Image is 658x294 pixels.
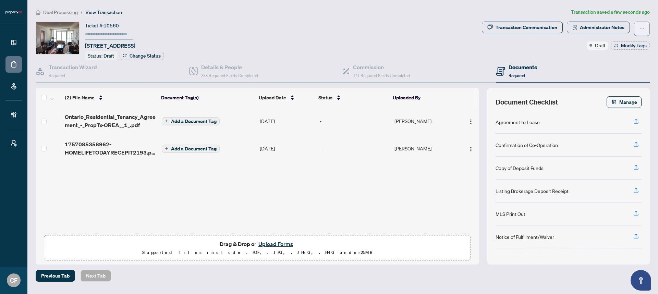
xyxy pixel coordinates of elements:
button: Change Status [120,52,164,60]
div: - [320,145,389,152]
span: Deal Processing [43,9,78,15]
img: logo [5,10,22,14]
span: Drag & Drop or [220,240,295,248]
button: Logo [465,143,476,154]
span: [STREET_ADDRESS] [85,41,135,50]
span: Drag & Drop orUpload FormsSupported files include .PDF, .JPG, .JPEG, .PNG under25MB [44,235,471,261]
button: Transaction Communication [482,22,563,33]
div: - [320,117,389,125]
div: Status: [85,51,117,60]
li: / [81,8,83,16]
img: Logo [468,119,474,124]
th: Uploaded By [390,88,456,107]
div: Notice of Fulfillment/Waiver [496,233,554,241]
span: Modify Tags [621,43,647,48]
span: Add a Document Tag [171,146,217,151]
button: Previous Tab [36,270,75,282]
button: Administrator Notes [567,22,630,33]
th: Status [316,88,390,107]
span: user-switch [10,140,17,147]
div: Ticket #: [85,22,119,29]
span: Required [509,73,525,78]
span: Required [49,73,65,78]
span: Status [318,94,332,101]
button: Open asap [631,270,651,291]
span: 1/1 Required Fields Completed [353,73,410,78]
span: Ontario_Residential_Tenancy_Agreement_-_PropTx-OREA__1_.pdf [65,113,156,129]
div: MLS Print Out [496,210,525,218]
button: Add a Document Tag [162,117,220,125]
span: Manage [619,97,637,108]
button: Upload Forms [256,240,295,248]
span: (2) File Name [65,94,95,101]
div: Confirmation of Co-Operation [496,141,558,149]
td: [PERSON_NAME] [392,107,458,135]
button: Add a Document Tag [162,145,220,153]
h4: Transaction Wizard [49,63,97,71]
button: Modify Tags [611,41,650,50]
span: View Transaction [85,9,122,15]
td: [PERSON_NAME] [392,135,458,162]
th: Document Tag(s) [158,88,256,107]
button: Manage [607,96,642,108]
span: Add a Document Tag [171,119,217,124]
button: Logo [465,115,476,126]
button: Add a Document Tag [162,144,220,153]
span: Administrator Notes [580,22,624,33]
span: solution [572,25,577,30]
span: plus [165,119,168,123]
h4: Details & People [201,63,258,71]
div: Agreement to Lease [496,118,540,126]
span: home [36,10,40,15]
p: Supported files include .PDF, .JPG, .JPEG, .PNG under 25 MB [48,248,466,257]
td: [DATE] [257,107,317,135]
img: Logo [468,146,474,152]
span: 10560 [103,23,119,29]
span: 3/3 Required Fields Completed [201,73,258,78]
span: 1757085358962-HOMELIFETODAYRECEPIT2193.pdf [65,140,156,157]
h4: Documents [509,63,537,71]
span: Document Checklist [496,97,558,107]
th: Upload Date [256,88,316,107]
span: CF [10,275,17,285]
div: Listing Brokerage Deposit Receipt [496,187,569,195]
span: Draft [103,53,114,59]
h4: Commission [353,63,410,71]
span: Draft [595,41,606,49]
img: IMG-C12369872_1.jpg [36,22,79,54]
button: Next Tab [81,270,111,282]
span: plus [165,147,168,150]
div: Transaction Communication [496,22,557,33]
span: ellipsis [639,26,644,31]
th: (2) File Name [62,88,159,107]
div: Copy of Deposit Funds [496,164,544,172]
span: Upload Date [259,94,286,101]
span: Change Status [130,53,161,58]
td: [DATE] [257,135,317,162]
span: Previous Tab [41,270,70,281]
article: Transaction saved a few seconds ago [571,8,650,16]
